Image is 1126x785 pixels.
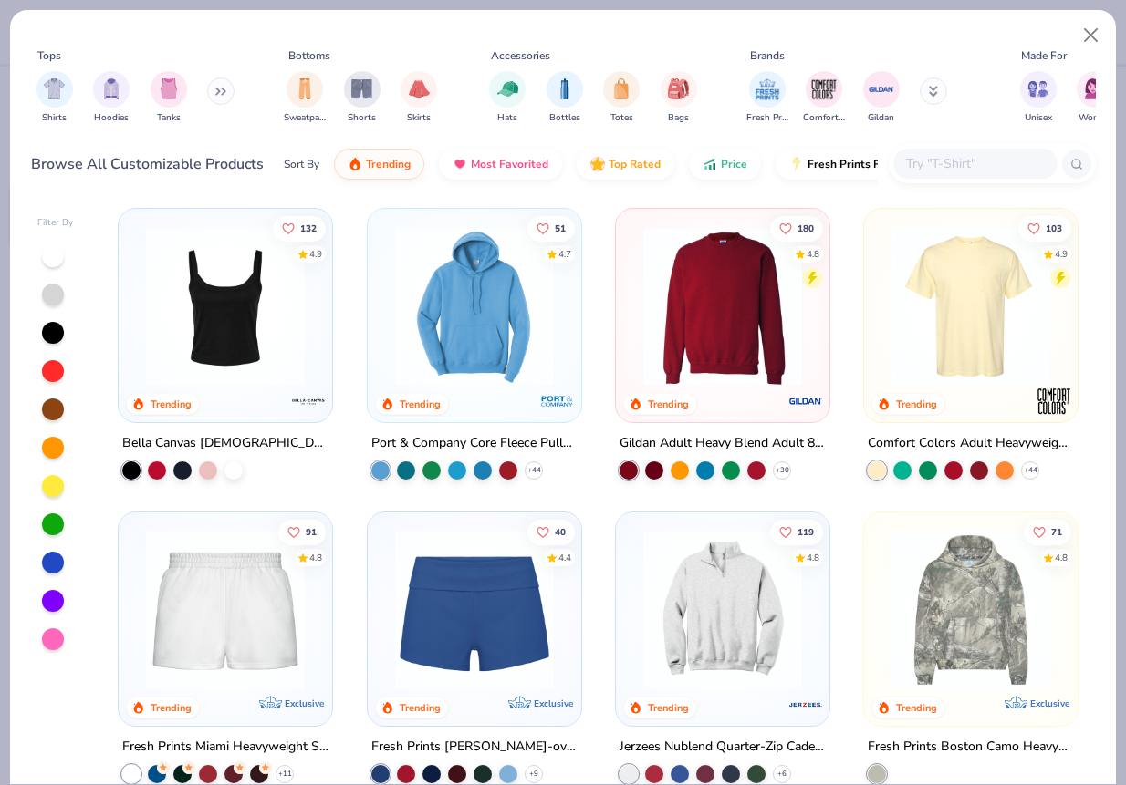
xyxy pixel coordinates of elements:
[721,157,747,171] span: Price
[746,71,788,125] div: filter for Fresh Prints
[746,71,788,125] button: filter button
[558,551,570,564] div: 4.4
[882,227,1059,386] img: 284e3bdb-833f-4f21-a3b0-720291adcbd9
[284,111,326,125] span: Sweatpants
[151,71,187,125] button: filter button
[344,71,381,125] button: filter button
[882,531,1059,689] img: 28bc0d45-805b-48d6-b7de-c789025e6b70
[401,71,437,125] button: filter button
[306,527,317,536] span: 91
[558,247,570,261] div: 4.7
[37,216,74,230] div: Filter By
[489,71,526,125] button: filter button
[122,736,328,759] div: Fresh Prints Miami Heavyweight Shorts
[273,215,326,241] button: Like
[787,383,824,419] img: Gildan logo
[36,71,73,125] button: filter button
[348,157,362,171] img: trending.gif
[554,527,565,536] span: 40
[547,71,583,125] button: filter button
[527,465,540,476] span: + 44
[309,551,322,564] div: 4.8
[1030,697,1069,709] span: Exclusive
[689,149,761,180] button: Price
[386,531,563,689] img: d60be0fe-5443-43a1-ac7f-73f8b6aa2e6e
[620,432,826,455] div: Gildan Adult Heavy Blend Adult 8 Oz. 50/50 Fleece Crew
[609,157,661,171] span: Top Rated
[278,769,292,780] span: + 11
[803,71,845,125] button: filter button
[611,78,631,99] img: Totes Image
[539,383,576,419] img: Port & Company logo
[1074,18,1109,53] button: Close
[868,432,1074,455] div: Comfort Colors Adult Heavyweight RS Pocket T-Shirt
[1079,111,1111,125] span: Women
[554,223,565,232] span: 51
[439,149,562,180] button: Most Favorited
[776,149,986,180] button: Fresh Prints Flash
[284,156,319,172] div: Sort By
[286,697,325,709] span: Exclusive
[300,223,317,232] span: 132
[634,531,811,689] img: ff4ddab5-f3f6-4a83-b930-260fe1a46572
[563,531,740,689] img: 2b7564bd-f87b-4f7f-9c6b-7cf9a6c4e730
[309,247,322,261] div: 4.9
[863,71,900,125] div: filter for Gildan
[42,111,67,125] span: Shirts
[787,687,824,723] img: Jerzees logo
[1021,47,1067,64] div: Made For
[93,71,130,125] div: filter for Hoodies
[1025,111,1052,125] span: Unisex
[603,71,640,125] button: filter button
[750,47,785,64] div: Brands
[563,227,740,386] img: 3b8e2d2b-9efc-4c57-9938-d7ab7105db2e
[547,71,583,125] div: filter for Bottles
[1018,215,1071,241] button: Like
[31,153,264,175] div: Browse All Customizable Products
[348,111,376,125] span: Shorts
[157,111,181,125] span: Tanks
[122,432,328,455] div: Bella Canvas [DEMOGRAPHIC_DATA]' Micro Ribbed Scoop Tank
[366,157,411,171] span: Trending
[94,111,129,125] span: Hoodies
[577,149,674,180] button: Top Rated
[137,227,314,386] img: 8af284bf-0d00-45ea-9003-ce4b9a3194ad
[868,111,894,125] span: Gildan
[620,736,826,759] div: Jerzees Nublend Quarter-Zip Cadet Collar Sweatshirt
[534,697,573,709] span: Exclusive
[491,47,550,64] div: Accessories
[798,527,814,536] span: 119
[471,157,548,171] span: Most Favorited
[351,78,372,99] img: Shorts Image
[1085,78,1106,99] img: Women Image
[1027,78,1048,99] img: Unisex Image
[1077,71,1113,125] div: filter for Women
[527,215,574,241] button: Like
[334,149,424,180] button: Trending
[775,465,788,476] span: + 30
[151,71,187,125] div: filter for Tanks
[401,71,437,125] div: filter for Skirts
[811,531,988,689] img: f9d5fe47-ba8e-4b27-8d97-0d739b31e23c
[407,111,431,125] span: Skirts
[159,78,179,99] img: Tanks Image
[777,769,787,780] span: + 6
[798,223,814,232] span: 180
[668,111,689,125] span: Bags
[807,551,819,564] div: 4.8
[1055,551,1068,564] div: 4.8
[453,157,467,171] img: most_fav.gif
[746,111,788,125] span: Fresh Prints
[603,71,640,125] div: filter for Totes
[668,78,688,99] img: Bags Image
[527,519,574,544] button: Like
[754,76,781,103] img: Fresh Prints Image
[409,78,430,99] img: Skirts Image
[101,78,121,99] img: Hoodies Image
[789,157,804,171] img: flash.gif
[661,71,697,125] button: filter button
[803,71,845,125] div: filter for Comfort Colors
[489,71,526,125] div: filter for Hats
[1077,71,1113,125] button: filter button
[661,71,697,125] div: filter for Bags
